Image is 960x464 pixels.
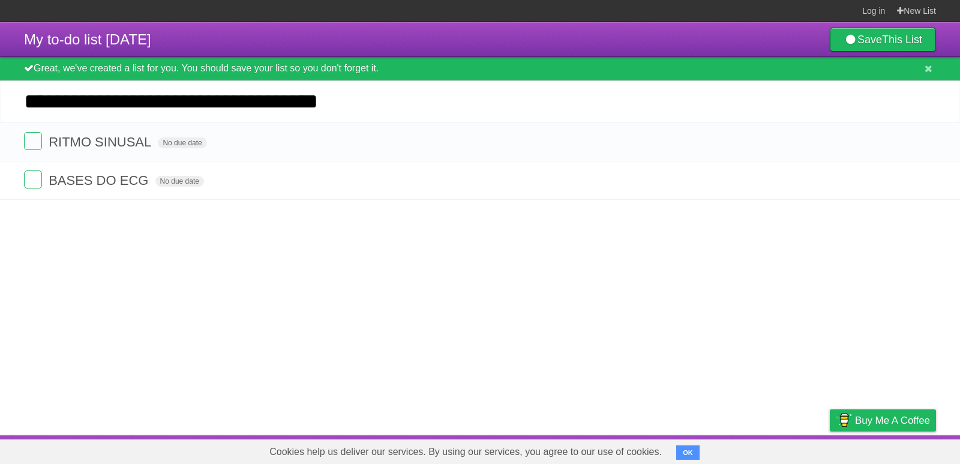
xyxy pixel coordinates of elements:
a: Suggest a feature [860,438,936,461]
a: Developers [710,438,758,461]
span: My to-do list [DATE] [24,31,151,47]
span: RITMO SINUSAL [49,134,154,149]
img: Buy me a coffee [836,410,852,430]
span: Cookies help us deliver our services. By using our services, you agree to our use of cookies. [257,440,674,464]
span: No due date [155,176,204,187]
a: About [670,438,695,461]
span: BASES DO ECG [49,173,151,188]
a: Terms [773,438,800,461]
span: Buy me a coffee [855,410,930,431]
a: SaveThis List [830,28,936,52]
a: Privacy [814,438,845,461]
b: This List [882,34,922,46]
label: Done [24,132,42,150]
span: No due date [158,137,206,148]
button: OK [676,445,700,460]
a: Buy me a coffee [830,409,936,432]
label: Done [24,170,42,188]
